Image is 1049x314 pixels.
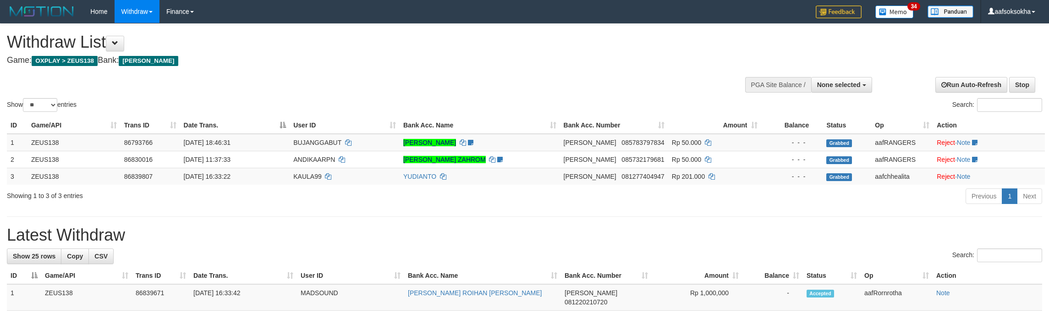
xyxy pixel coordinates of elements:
[565,298,607,306] span: Copy 081220210720 to clipboard
[652,267,742,284] th: Amount: activate to sort column ascending
[875,6,914,18] img: Button%20Memo.svg
[564,173,616,180] span: [PERSON_NAME]
[933,134,1045,151] td: ·
[816,6,862,18] img: Feedback.jpg
[966,188,1002,204] a: Previous
[977,248,1042,262] input: Search:
[297,267,404,284] th: User ID: activate to sort column ascending
[7,117,27,134] th: ID
[765,155,819,164] div: - - -
[400,117,560,134] th: Bank Acc. Name: activate to sort column ascending
[621,156,664,163] span: Copy 085732179681 to clipboard
[7,134,27,151] td: 1
[564,139,616,146] span: [PERSON_NAME]
[871,134,933,151] td: aafRANGERS
[565,289,617,297] span: [PERSON_NAME]
[861,267,933,284] th: Op: activate to sort column ascending
[290,117,400,134] th: User ID: activate to sort column ascending
[826,173,852,181] span: Grabbed
[132,284,190,311] td: 86839671
[7,56,690,65] h4: Game: Bank:
[621,139,664,146] span: Copy 085783797834 to clipboard
[807,290,834,297] span: Accepted
[190,267,297,284] th: Date Trans.: activate to sort column ascending
[935,77,1007,93] a: Run Auto-Refresh
[672,156,702,163] span: Rp 50.000
[32,56,98,66] span: OXPLAY > ZEUS138
[937,139,955,146] a: Reject
[124,156,153,163] span: 86830016
[977,98,1042,112] input: Search:
[41,267,132,284] th: Game/API: activate to sort column ascending
[27,168,121,185] td: ZEUS138
[1009,77,1035,93] a: Stop
[7,168,27,185] td: 3
[403,173,436,180] a: YUDIANTO
[871,117,933,134] th: Op: activate to sort column ascending
[119,56,178,66] span: [PERSON_NAME]
[652,284,742,311] td: Rp 1,000,000
[761,117,823,134] th: Balance
[826,139,852,147] span: Grabbed
[928,6,973,18] img: panduan.png
[803,267,861,284] th: Status: activate to sort column ascending
[41,284,132,311] td: ZEUS138
[933,117,1045,134] th: Action
[907,2,920,11] span: 34
[937,173,955,180] a: Reject
[88,248,114,264] a: CSV
[561,267,652,284] th: Bank Acc. Number: activate to sort column ascending
[121,117,180,134] th: Trans ID: activate to sort column ascending
[184,156,231,163] span: [DATE] 11:37:33
[27,117,121,134] th: Game/API: activate to sort column ascending
[745,77,811,93] div: PGA Site Balance /
[957,156,971,163] a: Note
[672,173,705,180] span: Rp 201.000
[560,117,668,134] th: Bank Acc. Number: activate to sort column ascending
[668,117,761,134] th: Amount: activate to sort column ascending
[672,139,702,146] span: Rp 50.000
[861,284,933,311] td: aafRornrotha
[67,253,83,260] span: Copy
[621,173,664,180] span: Copy 081277404947 to clipboard
[765,138,819,147] div: - - -
[7,267,41,284] th: ID: activate to sort column descending
[184,173,231,180] span: [DATE] 16:33:22
[404,267,561,284] th: Bank Acc. Name: activate to sort column ascending
[7,98,77,112] label: Show entries
[124,139,153,146] span: 86793766
[27,134,121,151] td: ZEUS138
[7,5,77,18] img: MOTION_logo.png
[933,267,1042,284] th: Action
[7,151,27,168] td: 2
[742,267,803,284] th: Balance: activate to sort column ascending
[7,187,430,200] div: Showing 1 to 3 of 3 entries
[293,139,341,146] span: BUJANGGABUT
[826,156,852,164] span: Grabbed
[952,248,1042,262] label: Search:
[13,253,55,260] span: Show 25 rows
[811,77,872,93] button: None selected
[132,267,190,284] th: Trans ID: activate to sort column ascending
[957,139,971,146] a: Note
[564,156,616,163] span: [PERSON_NAME]
[765,172,819,181] div: - - -
[823,117,871,134] th: Status
[297,284,404,311] td: MADSOUND
[180,117,290,134] th: Date Trans.: activate to sort column descending
[1002,188,1017,204] a: 1
[403,156,486,163] a: [PERSON_NAME] ZAHROM
[937,156,955,163] a: Reject
[408,289,542,297] a: [PERSON_NAME] ROIHAN [PERSON_NAME]
[27,151,121,168] td: ZEUS138
[23,98,57,112] select: Showentries
[7,284,41,311] td: 1
[817,81,861,88] span: None selected
[403,139,456,146] a: [PERSON_NAME]
[94,253,108,260] span: CSV
[293,173,321,180] span: KAULA99
[871,151,933,168] td: aafRANGERS
[61,248,89,264] a: Copy
[933,168,1045,185] td: ·
[184,139,231,146] span: [DATE] 18:46:31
